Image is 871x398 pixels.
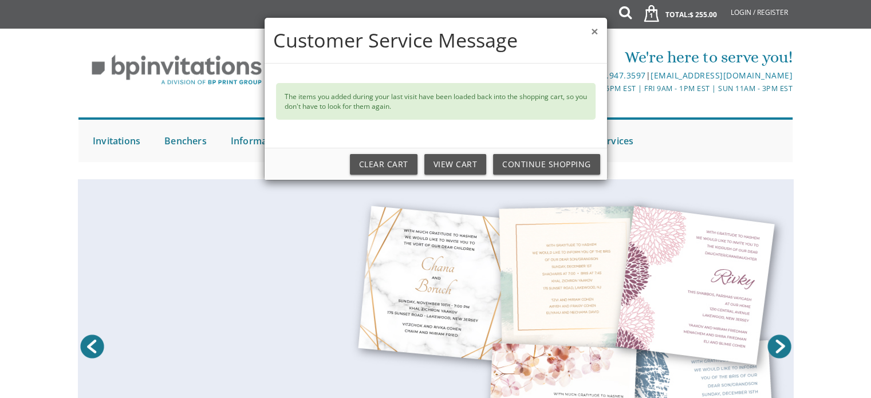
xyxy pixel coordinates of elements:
[424,154,487,175] a: View Cart
[273,26,598,54] h4: Customer Service Message
[493,154,600,175] a: Continue Shopping
[591,25,598,37] button: ×
[276,83,596,120] div: The items you added during your last visit have been loaded back into the shopping cart, so you d...
[350,154,417,175] a: Clear Cart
